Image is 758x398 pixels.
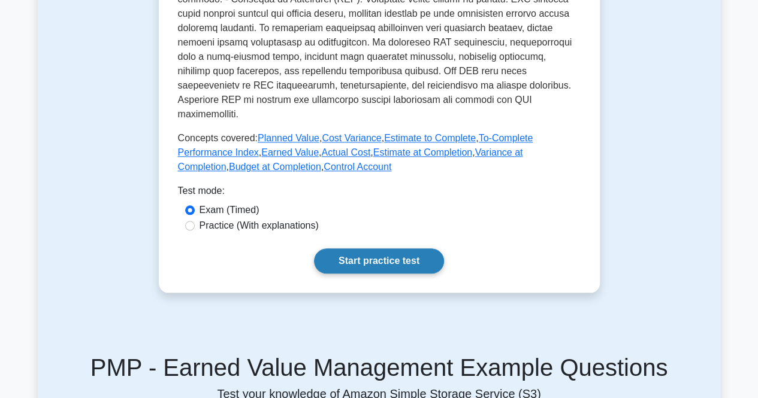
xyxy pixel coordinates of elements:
a: To-Complete Performance Index [178,133,533,157]
a: Start practice test [314,248,444,274]
a: Estimate at Completion [373,147,472,157]
a: Planned Value [258,133,319,143]
label: Exam (Timed) [200,203,259,217]
label: Practice (With explanations) [200,218,319,233]
a: Control Account [324,162,391,172]
p: Concepts covered: , , , , , , , , , [178,131,581,174]
div: Test mode: [178,184,581,203]
a: Variance at Completion [178,147,523,172]
h5: PMP - Earned Value Management Example Questions [45,353,714,382]
a: Earned Value [261,147,319,157]
a: Cost Variance [322,133,381,143]
a: Estimate to Complete [384,133,476,143]
a: Budget at Completion [229,162,321,172]
a: Actual Cost [321,147,370,157]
